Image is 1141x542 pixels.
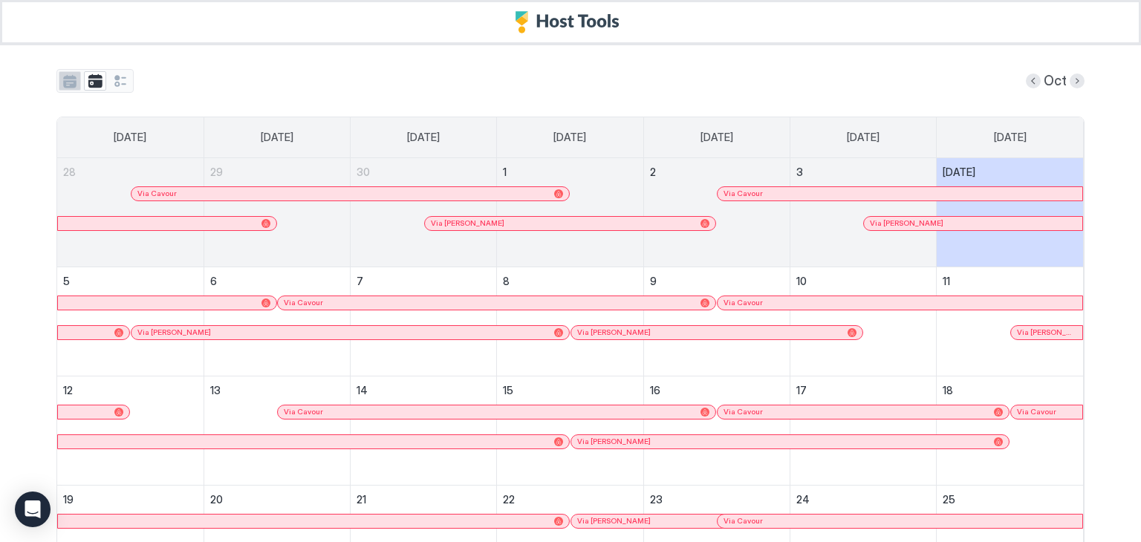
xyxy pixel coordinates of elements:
[63,166,76,178] span: 28
[650,384,660,396] span: 16
[357,493,366,506] span: 21
[407,131,440,144] span: [DATE]
[644,158,790,186] a: October 2, 2025
[497,158,643,186] a: October 1, 2025
[790,158,936,186] a: October 3, 2025
[943,166,975,178] span: [DATE]
[644,267,790,295] a: October 9, 2025
[539,117,601,157] a: Wednesday
[1044,73,1067,90] span: Oct
[357,384,368,396] span: 14
[503,493,515,506] span: 22
[137,189,563,198] div: Via Cavour
[724,516,763,526] span: Via Cavour
[577,437,651,446] span: Via [PERSON_NAME]
[351,376,497,485] td: October 14, 2025
[643,158,790,267] td: October 2, 2025
[937,486,1083,513] a: October 25, 2025
[357,275,363,287] span: 7
[497,158,643,267] td: October 1, 2025
[137,327,211,337] span: Via [PERSON_NAME]
[650,493,663,506] span: 23
[577,516,651,526] span: Via [PERSON_NAME]
[57,158,204,186] a: September 28, 2025
[204,158,350,267] td: September 29, 2025
[643,376,790,485] td: October 16, 2025
[63,493,74,506] span: 19
[724,516,1076,526] div: Via Cavour
[1070,74,1085,88] button: Next month
[700,131,733,144] span: [DATE]
[57,486,204,513] a: October 19, 2025
[790,158,936,267] td: October 3, 2025
[650,275,657,287] span: 9
[351,158,497,267] td: September 30, 2025
[1017,327,1076,337] span: Via [PERSON_NAME]
[284,298,709,307] div: Via Cavour
[832,117,894,157] a: Friday
[204,376,350,404] a: October 13, 2025
[99,117,161,157] a: Sunday
[57,158,204,267] td: September 28, 2025
[15,492,51,527] div: Open Intercom Messenger
[724,189,763,198] span: Via Cavour
[284,407,709,417] div: Via Cavour
[503,166,507,178] span: 1
[847,131,880,144] span: [DATE]
[204,267,350,376] td: October 6, 2025
[870,218,1076,228] div: Via [PERSON_NAME]
[210,384,221,396] span: 13
[790,267,936,295] a: October 10, 2025
[937,158,1083,186] a: October 4, 2025
[503,275,510,287] span: 8
[351,267,496,295] a: October 7, 2025
[63,384,73,396] span: 12
[392,117,455,157] a: Tuesday
[246,117,308,157] a: Monday
[1017,407,1076,417] div: Via Cavour
[57,267,204,376] td: October 5, 2025
[796,493,810,506] span: 24
[724,298,1076,307] div: Via Cavour
[943,275,950,287] span: 11
[261,131,293,144] span: [DATE]
[351,376,496,404] a: October 14, 2025
[351,486,496,513] a: October 21, 2025
[943,493,955,506] span: 25
[937,267,1083,376] td: October 11, 2025
[644,376,790,404] a: October 16, 2025
[577,327,651,337] span: Via [PERSON_NAME]
[937,158,1083,267] td: October 4, 2025
[724,407,763,417] span: Via Cavour
[431,218,710,228] div: Via [PERSON_NAME]
[1017,407,1056,417] span: Via Cavour
[57,376,204,404] a: October 12, 2025
[137,327,563,337] div: Via [PERSON_NAME]
[724,298,763,307] span: Via Cavour
[497,376,643,404] a: October 15, 2025
[431,218,504,228] span: Via [PERSON_NAME]
[796,275,807,287] span: 10
[57,376,204,485] td: October 12, 2025
[724,407,1003,417] div: Via Cavour
[284,298,323,307] span: Via Cavour
[497,267,643,295] a: October 8, 2025
[790,376,936,485] td: October 17, 2025
[790,486,936,513] a: October 24, 2025
[63,275,70,287] span: 5
[870,218,943,228] span: Via [PERSON_NAME]
[790,267,936,376] td: October 10, 2025
[210,275,217,287] span: 6
[57,267,204,295] a: October 5, 2025
[357,166,370,178] span: 30
[284,407,323,417] span: Via Cavour
[553,131,586,144] span: [DATE]
[979,117,1041,157] a: Saturday
[351,267,497,376] td: October 7, 2025
[137,189,177,198] span: Via Cavour
[497,376,643,485] td: October 15, 2025
[937,267,1083,295] a: October 11, 2025
[937,376,1083,485] td: October 18, 2025
[503,384,513,396] span: 15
